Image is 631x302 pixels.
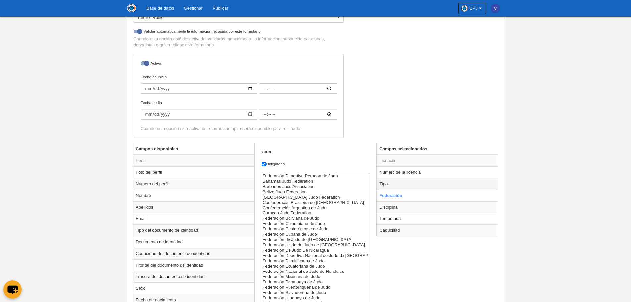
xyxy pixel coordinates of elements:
label: Fecha de fin [141,100,337,120]
td: Caducidad [377,224,498,236]
input: Fecha de inicio [141,83,257,94]
label: Activo [141,60,337,68]
option: Confederación Argentina de Judo [262,205,369,211]
option: Federación Unida de Judo de Panamá [262,242,369,248]
td: Caducidad del documento de identidad [133,248,254,259]
img: CPJ [127,4,136,12]
td: Tipo del documento de identidad [133,224,254,236]
td: Tipo [377,178,498,190]
span: CPJ [469,5,478,12]
td: Disciplina [377,201,498,213]
option: Federacion Cubana de Judo [262,232,369,237]
option: Federación Dominicana de Judo [262,258,369,264]
th: Campos disponibles [133,143,254,155]
option: Cayman Islands Judo Federation [262,195,369,200]
option: Federación Nacional de Judo de Honduras [262,269,369,274]
option: Federación De Judo De Nicaragua [262,248,369,253]
label: Validar automáticamente la información recogida por este formulario [134,29,344,36]
option: Federación de Judo de Chile [262,237,369,242]
option: Federación Colombiana de Judo [262,221,369,226]
option: Confederação Brasileira de Judô [262,200,369,205]
option: Federación Salvadoreña de Judo [262,290,369,295]
a: CPJ [458,3,486,14]
option: Bahamas Judo Federation [262,179,369,184]
img: OahAUokjtesP.30x30.jpg [461,5,468,12]
td: Trasera del documento de identidad [133,271,254,282]
p: Cuando esta opción está desactivada, validarás manualmente la información introducida por clubes,... [134,36,344,48]
option: Barbados Judo Association [262,184,369,189]
option: Federación Mexicana de Judo [262,274,369,279]
input: Fecha de fin [141,109,257,120]
option: Federación Uruguaya de Judo [262,295,369,301]
option: Federación Deportiva Peruana de Judo [262,173,369,179]
td: Número del perfil [133,178,254,190]
option: Federación Boliviana de Judo [262,216,369,221]
td: Nombre [133,190,254,201]
td: Licencia [377,155,498,167]
td: Frontal del documento de identidad [133,259,254,271]
input: Obligatorio [262,162,266,166]
td: Foto del perfil [133,166,254,178]
input: Fecha de fin [259,109,337,120]
option: Curaçao Judo Federation [262,211,369,216]
strong: Club [262,150,271,154]
option: Federación Deportiva Nacional de Judo de Guatemala [262,253,369,258]
td: Número de la licencia [377,166,498,178]
input: Fecha de inicio [259,83,337,94]
td: Sexo [133,282,254,294]
label: Fecha de inicio [141,74,337,94]
option: Federación Puertorriqueña de Judo [262,285,369,290]
td: Documento de identidad [133,236,254,248]
th: Campos seleccionados [377,143,498,155]
option: Federación Paraguaya de Judo [262,279,369,285]
td: Temporada [377,213,498,224]
td: Perfil [133,155,254,167]
option: Federación Ecuatoriana de Judo [262,264,369,269]
td: Apellidos [133,201,254,213]
td: Federación [377,190,498,201]
img: c2l6ZT0zMHgzMCZmcz05JnRleHQ9ViZiZz0zOTQ5YWI%3D.png [491,4,500,13]
label: Obligatorio [262,161,370,167]
button: chat-button [3,280,22,299]
div: Cuando esta opción está activa este formulario aparecerá disponible para rellenarlo [141,126,337,132]
option: Belize Judo Federation [262,189,369,195]
span: Perfil / Profile [138,15,164,20]
option: Federación Costarricense de Judo [262,226,369,232]
td: Email [133,213,254,224]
